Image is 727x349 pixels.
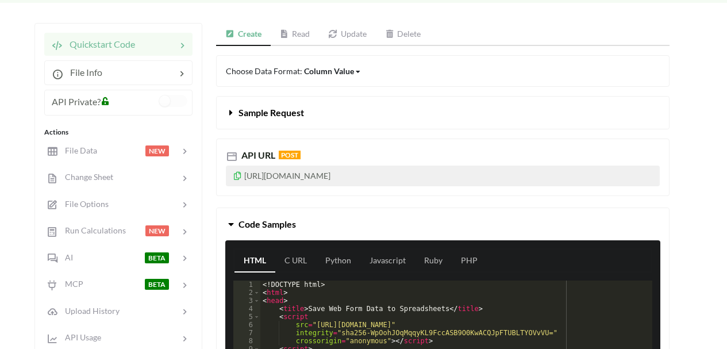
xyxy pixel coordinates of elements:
span: Change Sheet [58,172,113,182]
span: API URL [239,149,275,160]
span: File Info [63,67,102,78]
a: Update [319,23,376,46]
span: BETA [145,252,169,263]
button: Sample Request [217,97,669,129]
span: Quickstart Code [63,39,135,49]
span: MCP [58,279,83,289]
span: NEW [145,145,169,156]
div: 3 [233,297,260,305]
a: PHP [452,250,487,273]
div: Column Value [304,65,354,77]
div: 4 [233,305,260,313]
div: 7 [233,329,260,337]
span: Code Samples [239,218,296,229]
span: BETA [145,279,169,290]
div: 2 [233,289,260,297]
span: AI [58,252,73,262]
a: Python [316,250,360,273]
a: C URL [275,250,316,273]
span: POST [279,151,301,159]
p: [URL][DOMAIN_NAME] [226,166,660,186]
div: 8 [233,337,260,345]
span: Run Calculations [58,225,126,235]
a: Create [216,23,271,46]
span: Upload History [58,306,120,316]
span: API Private? [52,96,101,107]
span: File Data [58,145,97,155]
button: Code Samples [217,208,669,240]
span: Choose Data Format: [226,66,361,76]
div: 5 [233,313,260,321]
span: File Options [58,199,109,209]
a: Javascript [360,250,415,273]
div: Actions [44,127,193,137]
a: Ruby [415,250,452,273]
div: 1 [233,281,260,289]
span: Sample Request [239,107,304,118]
span: NEW [145,225,169,236]
a: Read [271,23,320,46]
div: 6 [233,321,260,329]
a: Delete [376,23,430,46]
a: HTML [234,250,275,273]
span: API Usage [58,332,101,342]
